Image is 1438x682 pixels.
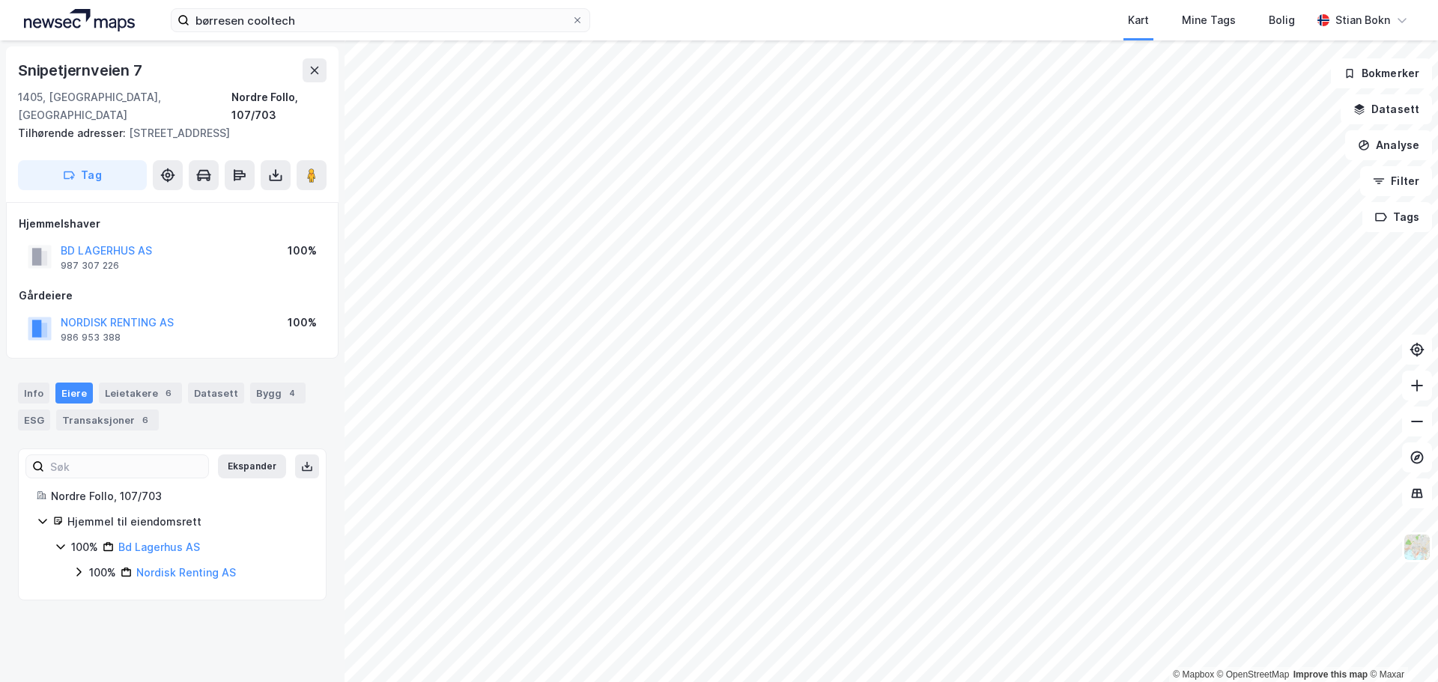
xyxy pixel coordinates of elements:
[44,455,208,478] input: Søk
[18,88,231,124] div: 1405, [GEOGRAPHIC_DATA], [GEOGRAPHIC_DATA]
[250,383,306,404] div: Bygg
[161,386,176,401] div: 6
[1335,11,1390,29] div: Stian Bokn
[1403,533,1431,561] img: Z
[56,409,159,430] div: Transaksjoner
[18,127,129,139] span: Tilhørende adresser:
[1217,669,1290,680] a: OpenStreetMap
[99,383,182,404] div: Leietakere
[288,242,317,260] div: 100%
[1128,11,1149,29] div: Kart
[218,454,286,478] button: Ekspander
[89,564,116,582] div: 100%
[1363,610,1438,682] iframe: Chat Widget
[61,260,119,272] div: 987 307 226
[18,409,50,430] div: ESG
[71,538,98,556] div: 100%
[136,566,236,579] a: Nordisk Renting AS
[1269,11,1295,29] div: Bolig
[18,124,315,142] div: [STREET_ADDRESS]
[18,58,145,82] div: Snipetjernveien 7
[24,9,135,31] img: logo.a4113a55bc3d86da70a041830d287a7e.svg
[1362,202,1432,232] button: Tags
[138,412,153,427] div: 6
[67,513,308,531] div: Hjemmel til eiendomsrett
[1182,11,1236,29] div: Mine Tags
[1360,166,1432,196] button: Filter
[18,160,147,190] button: Tag
[1345,130,1432,160] button: Analyse
[1173,669,1214,680] a: Mapbox
[1341,94,1432,124] button: Datasett
[18,383,49,404] div: Info
[55,383,93,404] div: Eiere
[285,386,300,401] div: 4
[288,314,317,332] div: 100%
[51,487,308,505] div: Nordre Follo, 107/703
[61,332,121,344] div: 986 953 388
[189,9,571,31] input: Søk på adresse, matrikkel, gårdeiere, leietakere eller personer
[1363,610,1438,682] div: Kontrollprogram for chat
[188,383,244,404] div: Datasett
[19,287,326,305] div: Gårdeiere
[1293,669,1368,680] a: Improve this map
[19,215,326,233] div: Hjemmelshaver
[118,541,200,553] a: Bd Lagerhus AS
[231,88,327,124] div: Nordre Follo, 107/703
[1331,58,1432,88] button: Bokmerker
